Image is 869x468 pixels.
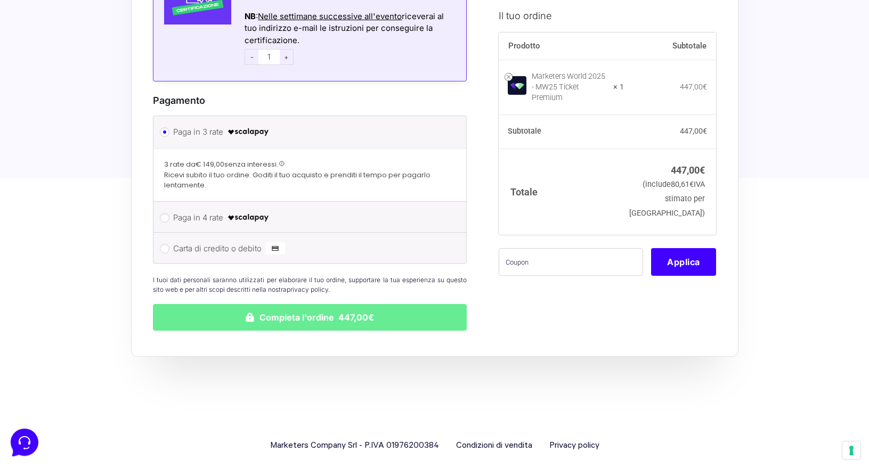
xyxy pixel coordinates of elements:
[456,439,532,453] a: Condizioni di vendita
[164,357,180,366] p: Aiuto
[153,275,467,294] p: I tuoi dati personali saranno utilizzati per elaborare il tuo ordine, supportare la tua esperienz...
[51,60,72,81] img: dark
[499,8,716,22] h3: Il tuo ordine
[842,441,860,459] button: Le tue preferenze relative al consenso per le tecnologie di tracciamento
[651,248,716,275] button: Applica
[499,114,624,149] th: Subtotale
[689,180,694,189] span: €
[287,285,328,293] a: privacy policy
[499,32,624,60] th: Prodotto
[629,180,705,218] small: (include IVA stimato per [GEOGRAPHIC_DATA])
[227,126,270,138] img: scalapay-logo-black.png
[624,32,717,60] th: Subtotale
[245,11,453,47] div: : riceverai al tuo indirizzo e-mail le istruzioni per conseguire la certificazione.
[703,127,707,135] span: €
[173,210,443,226] label: Paga in 4 rate
[680,82,707,91] bdi: 447,00
[139,342,205,366] button: Aiuto
[245,49,258,65] span: -
[245,11,256,21] strong: NB
[703,82,707,91] span: €
[17,60,38,81] img: dark
[270,439,439,453] span: Marketers Company Srl - P.IVA 01976200384
[34,60,55,81] img: dark
[258,49,280,65] input: 1
[227,211,270,224] img: scalapay-logo-black.png
[9,342,74,366] button: Home
[74,342,140,366] button: Messaggi
[92,357,121,366] p: Messaggi
[680,127,707,135] bdi: 447,00
[549,439,599,453] a: Privacy policy
[671,164,705,175] bdi: 447,00
[153,304,467,331] button: Completa l'ordine 447,00€
[671,180,694,189] span: 80,61
[499,248,643,275] input: Coupon
[258,11,402,21] span: Nelle settimane successive all'evento
[17,89,196,111] button: Inizia una conversazione
[613,81,624,92] strong: × 1
[17,43,91,51] span: Le tue conversazioni
[69,96,157,104] span: Inizia una conversazione
[499,149,624,234] th: Totale
[24,155,174,166] input: Cerca un articolo...
[280,49,294,65] span: +
[32,357,50,366] p: Home
[17,132,83,141] span: Trova una risposta
[173,124,443,140] label: Paga in 3 rate
[532,71,606,103] div: Marketers World 2025 - MW25 Ticket Premium
[153,93,467,108] h3: Pagamento
[265,242,285,255] img: Carta di credito o debito
[508,76,526,95] img: Marketers World 2025 - MW25 Ticket Premium
[700,164,705,175] span: €
[113,132,196,141] a: Apri Centro Assistenza
[173,241,443,257] label: Carta di credito o debito
[9,9,179,26] h2: Ciao da Marketers 👋
[9,426,40,458] iframe: Customerly Messenger Launcher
